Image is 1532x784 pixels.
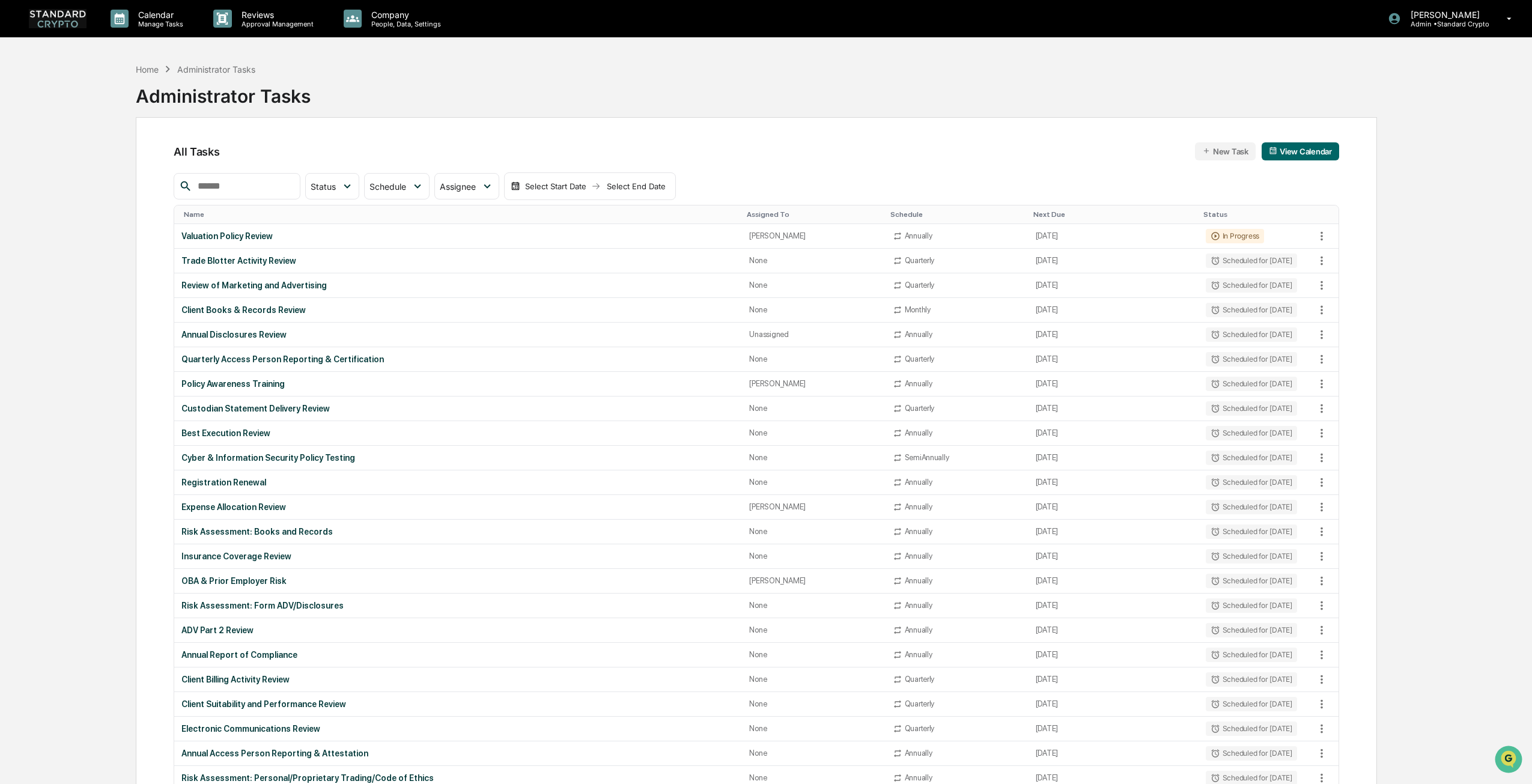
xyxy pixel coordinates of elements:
div: None [749,773,878,782]
div: Scheduled for [DATE] [1206,672,1297,687]
div: None [749,354,878,363]
div: Annually [905,502,932,511]
td: [DATE] [1029,273,1199,298]
div: Scheduled for [DATE] [1206,648,1297,662]
td: [DATE] [1029,520,1199,544]
div: 🗄️ [87,153,97,162]
div: Scheduled for [DATE] [1206,451,1297,465]
p: How can we help? [12,25,219,44]
img: 1746055101610-c473b297-6a78-478c-a979-82029cc54cd1 [12,92,34,114]
div: Insurance Coverage Review [181,552,735,561]
div: [PERSON_NAME] [749,231,878,240]
div: 🖐️ [12,153,22,162]
div: None [749,675,878,684]
a: Powered byPylon [85,203,145,213]
a: 🗄️Attestations [82,147,154,168]
img: calendar [511,181,520,191]
div: Electronic Communications Review [181,724,735,734]
div: None [749,305,878,314]
div: Administrator Tasks [136,76,311,107]
div: Annually [905,576,932,585]
span: Assignee [440,181,476,192]
div: Scheduled for [DATE] [1206,377,1297,391]
div: Annual Disclosures Review [181,330,735,339]
div: Scheduled for [DATE] [1206,598,1297,613]
div: Client Suitability and Performance Review [181,699,735,709]
div: Annually [905,527,932,536]
div: Quarterly [905,404,935,413]
td: [DATE] [1029,421,1199,446]
td: [DATE] [1029,495,1199,520]
div: Annual Report of Compliance [181,650,735,660]
div: Scheduled for [DATE] [1206,746,1297,761]
a: 🔎Data Lookup [7,169,81,191]
td: [DATE] [1029,544,1199,569]
span: All Tasks [174,145,219,158]
div: Risk Assessment: Books and Records [181,527,735,536]
div: Select End Date [603,181,669,191]
div: None [749,428,878,437]
div: Risk Assessment: Personal/Proprietary Trading/Code of Ethics [181,773,735,783]
p: Manage Tasks [129,20,189,28]
div: Toggle SortBy [1033,210,1194,219]
p: Approval Management [232,20,320,28]
div: None [749,478,878,487]
div: Scheduled for [DATE] [1206,722,1297,736]
p: Admin • Standard Crypto [1401,20,1489,28]
td: [DATE] [1029,741,1199,766]
td: [DATE] [1029,397,1199,421]
div: We're available if you need us! [41,104,152,114]
div: Annually [905,650,932,659]
div: Quarterly [905,256,935,265]
div: Toggle SortBy [890,210,1024,219]
div: Scheduled for [DATE] [1206,524,1297,539]
div: None [749,453,878,462]
div: Registration Renewal [181,478,735,487]
div: [PERSON_NAME] [749,502,878,511]
div: Toggle SortBy [1203,210,1310,219]
div: Administrator Tasks [177,64,255,74]
td: [DATE] [1029,643,1199,667]
div: Select Start Date [523,181,589,191]
div: None [749,699,878,708]
p: People, Data, Settings [362,20,447,28]
div: Unassigned [749,330,878,339]
span: Status [311,181,336,192]
div: None [749,527,878,536]
div: Scheduled for [DATE] [1206,303,1297,317]
td: [DATE] [1029,594,1199,618]
div: None [749,650,878,659]
p: Company [362,10,447,20]
div: Review of Marketing and Advertising [181,281,735,290]
iframe: Open customer support [1494,744,1526,777]
div: None [749,281,878,290]
div: Cyber & Information Security Policy Testing [181,453,735,463]
div: Scheduled for [DATE] [1206,697,1297,711]
td: [DATE] [1029,298,1199,323]
div: Scheduled for [DATE] [1206,475,1297,490]
div: Scheduled for [DATE] [1206,426,1297,440]
td: [DATE] [1029,446,1199,470]
div: Risk Assessment: Form ADV/Disclosures [181,601,735,610]
td: [DATE] [1029,470,1199,495]
div: None [749,552,878,561]
span: Attestations [99,151,149,163]
img: calendar [1269,147,1277,155]
div: Policy Awareness Training [181,379,735,389]
div: Start new chat [41,92,197,104]
span: Data Lookup [24,174,76,186]
div: None [749,625,878,634]
div: Valuation Policy Review [181,231,735,241]
div: Expense Allocation Review [181,502,735,512]
div: None [749,749,878,758]
td: [DATE] [1029,347,1199,372]
div: Monthly [905,305,931,314]
div: Quarterly [905,724,935,733]
td: [DATE] [1029,372,1199,397]
div: None [749,256,878,265]
td: [DATE] [1029,249,1199,273]
div: Best Execution Review [181,428,735,438]
div: Scheduled for [DATE] [1206,327,1297,342]
div: Quarterly Access Person Reporting & Certification [181,354,735,364]
a: 🖐️Preclearance [7,147,82,168]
